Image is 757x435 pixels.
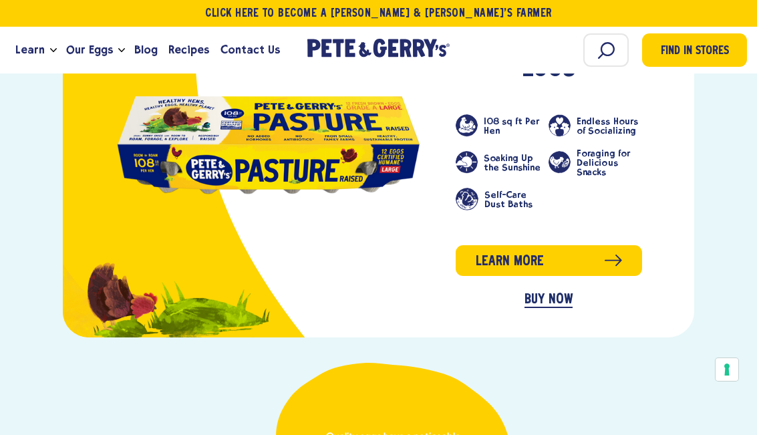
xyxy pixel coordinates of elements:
[220,41,280,58] span: Contact Us
[129,32,163,68] a: Blog
[716,358,738,381] button: Your consent preferences for tracking technologies
[456,188,549,210] li: Self-Care Dust Baths
[15,41,45,58] span: Learn
[549,148,641,176] li: Foraging for Delicious Snacks
[642,33,747,67] a: Find in Stores
[215,32,285,68] a: Contact Us
[134,41,158,58] span: Blog
[583,33,629,67] input: Search
[456,114,549,137] li: 108 sq ft Per Hen
[456,245,641,276] a: Learn more
[476,251,544,272] span: Learn more
[163,32,214,68] a: Recipes
[549,114,641,137] li: Endless Hours of Socializing
[524,293,573,308] a: BUY NOW
[456,148,549,176] li: Soaking Up the Sunshine
[168,41,209,58] span: Recipes
[66,41,113,58] span: Our Eggs
[10,32,50,68] a: Learn
[661,43,729,61] span: Find in Stores
[118,48,125,53] button: Open the dropdown menu for Our Eggs
[50,48,57,53] button: Open the dropdown menu for Learn
[61,32,118,68] a: Our Eggs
